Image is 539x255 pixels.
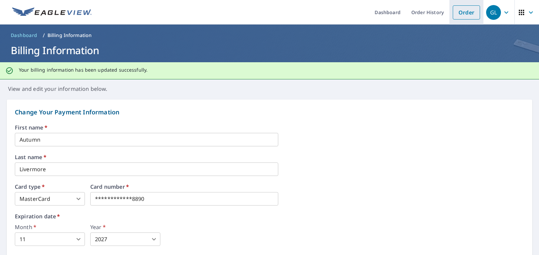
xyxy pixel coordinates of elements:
div: MasterCard [15,192,85,206]
label: Card number [90,184,278,189]
nav: breadcrumb [8,30,531,41]
img: EV Logo [12,7,92,17]
div: 11 [15,232,85,246]
p: Billing Information [47,32,92,39]
div: 2027 [90,232,160,246]
li: / [43,31,45,39]
a: Dashboard [8,30,40,41]
label: Year [90,224,160,230]
label: Card type [15,184,85,189]
a: Order [453,5,480,20]
div: GL [486,5,501,20]
p: Your billing information has been updated successfully. [19,67,148,73]
label: First name [15,125,524,130]
label: Month [15,224,85,230]
span: Dashboard [11,32,37,39]
label: Last name [15,154,524,160]
h1: Billing Information [8,43,531,57]
label: Expiration date [15,214,524,219]
p: Change Your Payment Information [15,108,524,117]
